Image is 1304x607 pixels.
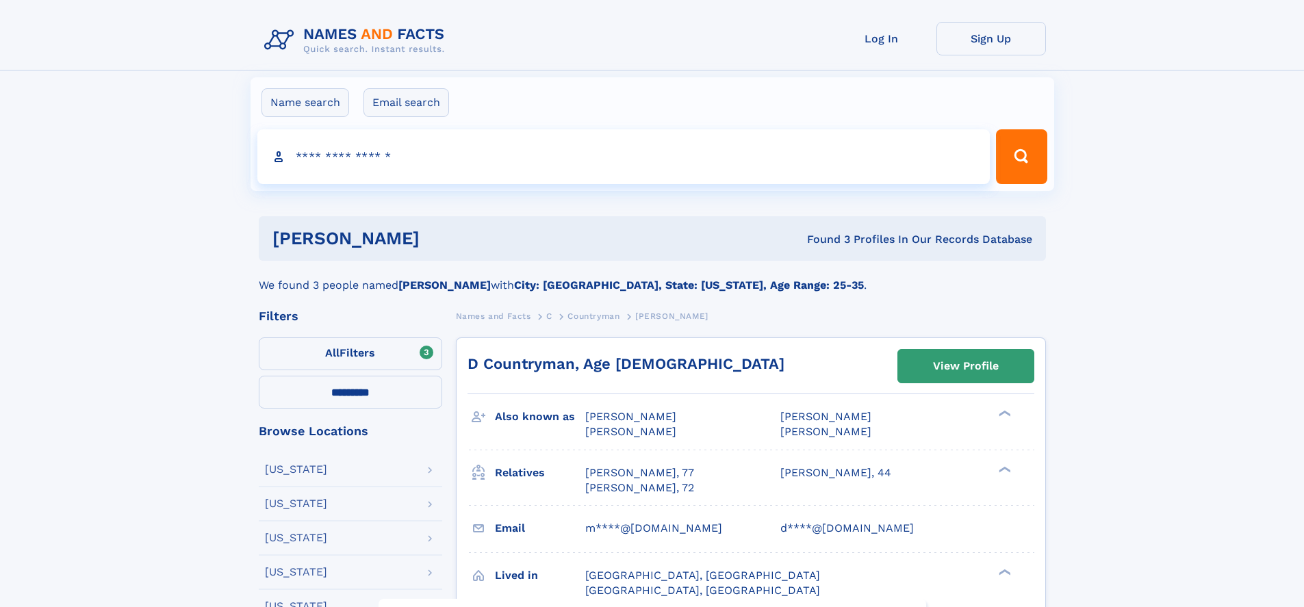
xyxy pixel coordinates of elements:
[567,311,619,321] span: Countryman
[265,567,327,578] div: [US_STATE]
[265,532,327,543] div: [US_STATE]
[456,307,531,324] a: Names and Facts
[933,350,999,382] div: View Profile
[585,569,820,582] span: [GEOGRAPHIC_DATA], [GEOGRAPHIC_DATA]
[996,129,1047,184] button: Search Button
[613,232,1032,247] div: Found 3 Profiles In Our Records Database
[546,307,552,324] a: C
[780,465,891,480] a: [PERSON_NAME], 44
[259,425,442,437] div: Browse Locations
[567,307,619,324] a: Countryman
[257,129,990,184] input: search input
[585,425,676,438] span: [PERSON_NAME]
[265,498,327,509] div: [US_STATE]
[495,564,585,587] h3: Lived in
[546,311,552,321] span: C
[780,425,871,438] span: [PERSON_NAME]
[495,461,585,485] h3: Relatives
[585,480,694,495] a: [PERSON_NAME], 72
[259,22,456,59] img: Logo Names and Facts
[259,310,442,322] div: Filters
[585,584,820,597] span: [GEOGRAPHIC_DATA], [GEOGRAPHIC_DATA]
[995,567,1012,576] div: ❯
[325,346,340,359] span: All
[265,464,327,475] div: [US_STATE]
[827,22,936,55] a: Log In
[363,88,449,117] label: Email search
[995,409,1012,418] div: ❯
[936,22,1046,55] a: Sign Up
[259,337,442,370] label: Filters
[495,517,585,540] h3: Email
[495,405,585,428] h3: Also known as
[398,279,491,292] b: [PERSON_NAME]
[995,465,1012,474] div: ❯
[514,279,864,292] b: City: [GEOGRAPHIC_DATA], State: [US_STATE], Age Range: 25-35
[780,410,871,423] span: [PERSON_NAME]
[259,261,1046,294] div: We found 3 people named with .
[585,410,676,423] span: [PERSON_NAME]
[272,230,613,247] h1: [PERSON_NAME]
[898,350,1034,383] a: View Profile
[585,465,694,480] a: [PERSON_NAME], 77
[468,355,784,372] a: D Countryman, Age [DEMOGRAPHIC_DATA]
[635,311,708,321] span: [PERSON_NAME]
[261,88,349,117] label: Name search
